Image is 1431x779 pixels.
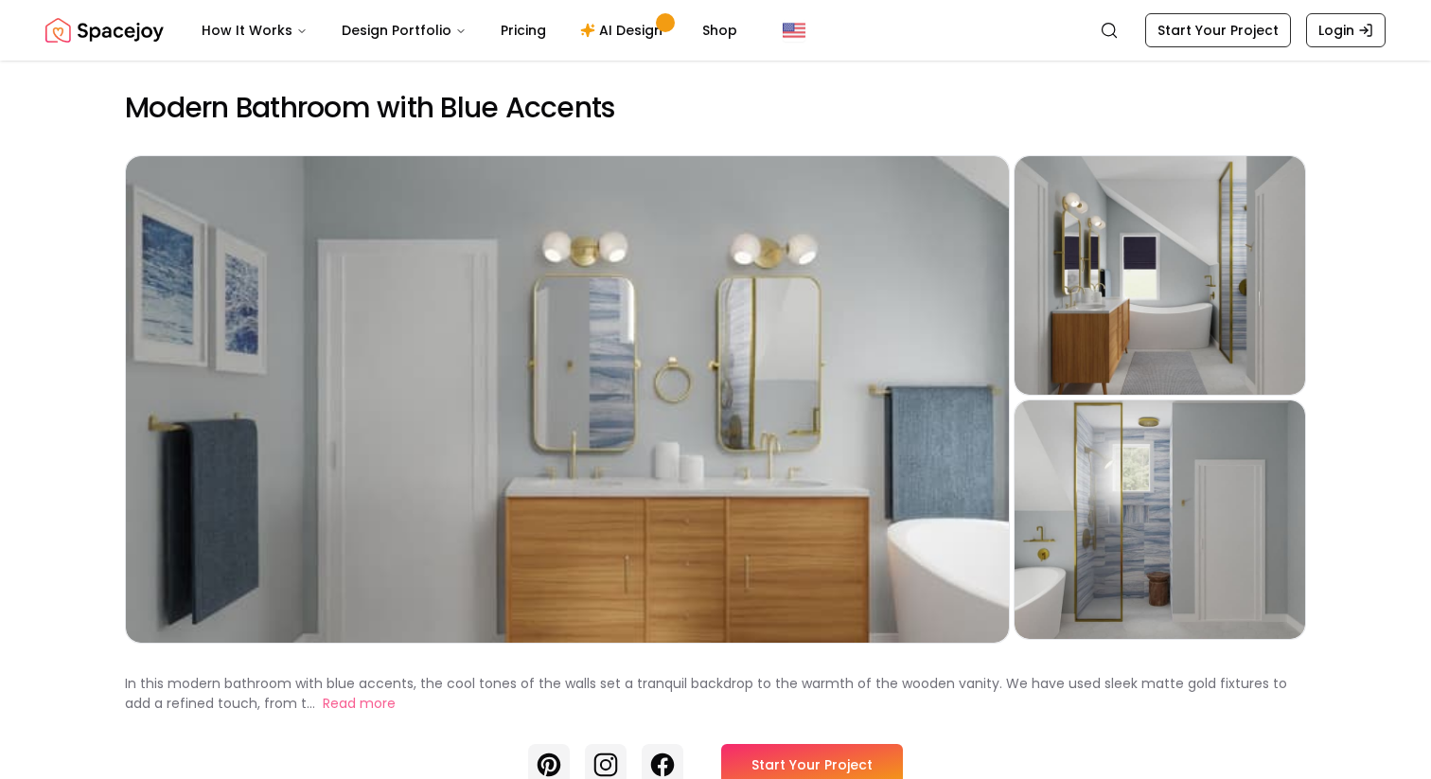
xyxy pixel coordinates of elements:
button: Read more [323,694,396,714]
a: Start Your Project [1145,13,1291,47]
button: How It Works [186,11,323,49]
a: Pricing [486,11,561,49]
nav: Main [186,11,752,49]
a: Spacejoy [45,11,164,49]
p: In this modern bathroom with blue accents, the cool tones of the walls set a tranquil backdrop to... [125,674,1287,713]
img: Spacejoy Logo [45,11,164,49]
h2: Modern Bathroom with Blue Accents [125,91,1306,125]
img: United States [783,19,805,42]
a: AI Design [565,11,683,49]
a: Shop [687,11,752,49]
button: Design Portfolio [327,11,482,49]
a: Login [1306,13,1386,47]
